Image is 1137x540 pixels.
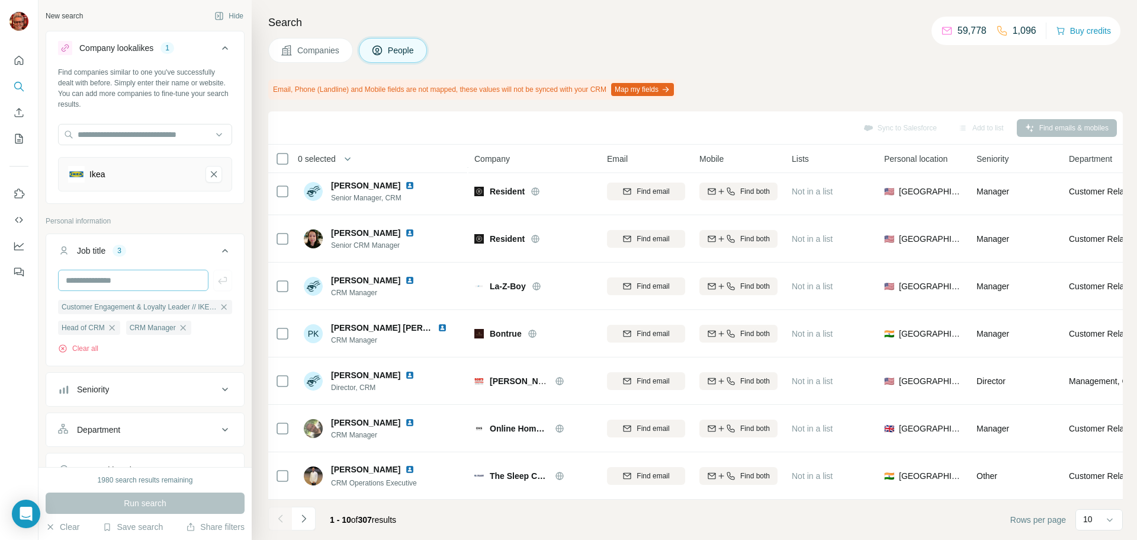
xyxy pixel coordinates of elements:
[884,375,894,387] span: 🇺🇸
[331,180,400,191] span: [PERSON_NAME]
[46,521,79,533] button: Clear
[405,181,415,190] img: LinkedIn logo
[46,237,244,270] button: Job title3
[304,466,323,485] img: Avatar
[474,282,484,291] img: Logo of La-Z-Boy
[699,467,778,485] button: Find both
[46,416,244,444] button: Department
[699,230,778,248] button: Find both
[205,166,222,183] button: Ikea-remove-button
[9,209,28,231] button: Use Surfe API
[113,245,126,256] div: 3
[1010,514,1066,526] span: Rows per page
[331,479,417,487] span: CRM Operations Executive
[899,423,962,434] span: [GEOGRAPHIC_DATA]
[46,11,83,21] div: New search
[977,424,1009,433] span: Manager
[884,233,894,245] span: 🇺🇸
[405,465,415,474] img: LinkedIn logo
[474,234,484,244] img: Logo of Resident
[637,281,669,292] span: Find email
[304,419,323,438] img: Avatar
[46,375,244,404] button: Seniority
[304,229,323,248] img: Avatar
[607,230,685,248] button: Find email
[792,187,833,196] span: Not in a list
[62,322,105,333] span: Head of CRM
[298,153,336,165] span: 0 selected
[160,43,174,53] div: 1
[637,471,669,481] span: Find email
[490,423,549,434] span: Online Home Shop
[792,234,833,244] span: Not in a list
[405,276,415,285] img: LinkedIn logo
[792,329,833,338] span: Not in a list
[977,471,997,481] span: Other
[740,281,770,292] span: Find both
[899,470,962,482] span: [GEOGRAPHIC_DATA]
[740,186,770,197] span: Find both
[699,183,778,200] button: Find both
[637,376,669,386] span: Find email
[79,42,153,54] div: Company lookalikes
[490,186,525,197] span: Resident
[405,418,415,427] img: LinkedIn logo
[331,430,429,440] span: CRM Manager
[607,325,685,343] button: Find email
[46,456,244,484] button: Personal location
[331,274,400,286] span: [PERSON_NAME]
[899,233,962,245] span: [GEOGRAPHIC_DATA]
[977,153,1008,165] span: Seniority
[977,187,1009,196] span: Manager
[268,79,676,100] div: Email, Phone (Landline) and Mobile fields are not mapped, these values will not be synced with yo...
[792,376,833,386] span: Not in a list
[637,328,669,339] span: Find email
[186,521,245,533] button: Share filters
[977,376,1006,386] span: Director
[351,515,358,525] span: of
[884,328,894,340] span: 🇮🇳
[490,470,549,482] span: The Sleep Company
[1083,513,1093,525] p: 10
[607,277,685,295] button: Find email
[977,329,1009,338] span: Manager
[699,277,778,295] button: Find both
[611,83,674,96] button: Map my fields
[9,76,28,97] button: Search
[297,44,341,56] span: Companies
[330,515,396,525] span: results
[607,420,685,437] button: Find email
[884,153,947,165] span: Personal location
[792,282,833,291] span: Not in a list
[637,234,669,244] span: Find email
[331,369,400,381] span: [PERSON_NAME]
[474,329,484,338] img: Logo of Bontrue
[331,335,461,346] span: CRM Manager
[740,423,770,434] span: Find both
[884,186,894,197] span: 🇺🇸
[474,153,510,165] span: Company
[46,34,244,67] button: Company lookalikes1
[331,382,429,393] span: Director, CRM
[958,24,987,38] p: 59,778
[637,423,669,434] span: Find email
[9,12,28,31] img: Avatar
[792,153,809,165] span: Lists
[899,280,962,292] span: [GEOGRAPHIC_DATA]
[490,233,525,245] span: Resident
[977,234,1009,244] span: Manager
[46,216,245,226] p: Personal information
[607,153,628,165] span: Email
[474,475,484,477] img: Logo of The Sleep Company
[331,240,429,251] span: Senior CRM Manager
[12,500,40,528] div: Open Intercom Messenger
[740,328,770,339] span: Find both
[792,424,833,433] span: Not in a list
[9,235,28,257] button: Dashboard
[405,228,415,238] img: LinkedIn logo
[792,471,833,481] span: Not in a list
[62,302,217,312] span: Customer Engagement & Loyalty Leader // IKEA [GEOGRAPHIC_DATA]
[899,328,962,340] span: [GEOGRAPHIC_DATA]
[331,227,400,239] span: [PERSON_NAME]
[9,50,28,71] button: Quick start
